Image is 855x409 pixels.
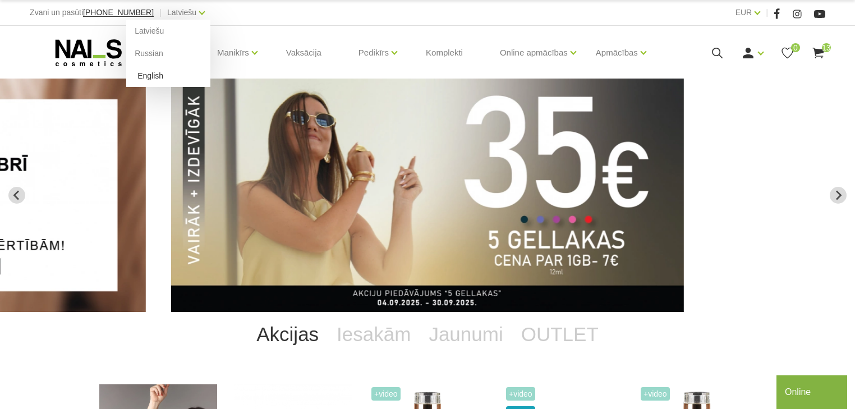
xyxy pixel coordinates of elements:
a: Manikīrs [217,30,249,75]
a: Jaunumi [420,312,512,357]
a: Latviešu [167,6,196,19]
span: 0 [791,43,800,52]
a: Online apmācības [500,30,568,75]
span: +Video [506,387,535,401]
button: Go to last slide [8,187,25,204]
iframe: chat widget [776,373,849,409]
a: Russian [126,42,210,65]
a: Pedikīrs [358,30,389,75]
div: Zvani un pasūti [30,6,154,20]
span: +Video [641,387,670,401]
a: 13 [811,46,825,60]
a: [PHONE_NUMBER] [83,8,154,17]
a: Vaksācija [277,26,330,80]
li: 2 of 13 [171,79,684,312]
a: Latviešu [126,20,210,42]
span: | [159,6,162,20]
a: Apmācības [596,30,638,75]
a: EUR [736,6,752,19]
span: 13 [822,43,831,52]
button: Next slide [830,187,847,204]
a: OUTLET [512,312,608,357]
span: +Video [371,387,401,401]
a: Iesakām [328,312,420,357]
a: Akcijas [247,312,328,357]
a: English [126,65,210,87]
a: Komplekti [417,26,472,80]
a: 0 [780,46,794,60]
span: | [766,6,768,20]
